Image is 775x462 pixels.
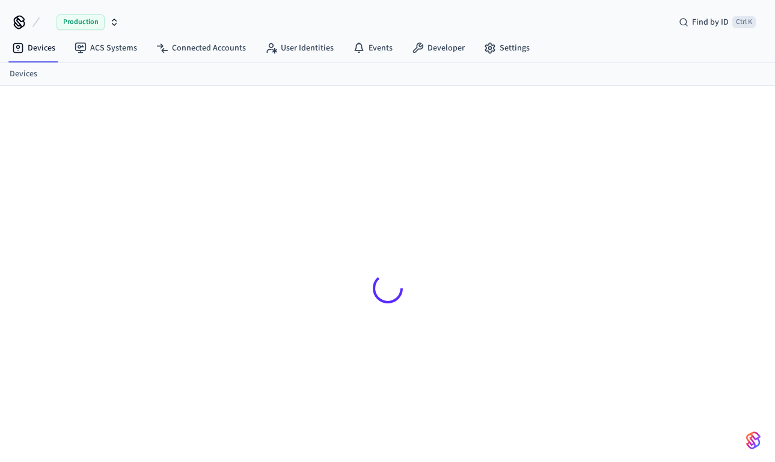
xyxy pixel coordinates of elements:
[10,68,37,81] a: Devices
[256,37,343,59] a: User Identities
[746,431,761,450] img: SeamLogoGradient.69752ec5.svg
[57,14,105,30] span: Production
[65,37,147,59] a: ACS Systems
[669,11,765,33] div: Find by IDCtrl K
[147,37,256,59] a: Connected Accounts
[2,37,65,59] a: Devices
[692,16,729,28] span: Find by ID
[402,37,474,59] a: Developer
[343,37,402,59] a: Events
[474,37,539,59] a: Settings
[732,16,756,28] span: Ctrl K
